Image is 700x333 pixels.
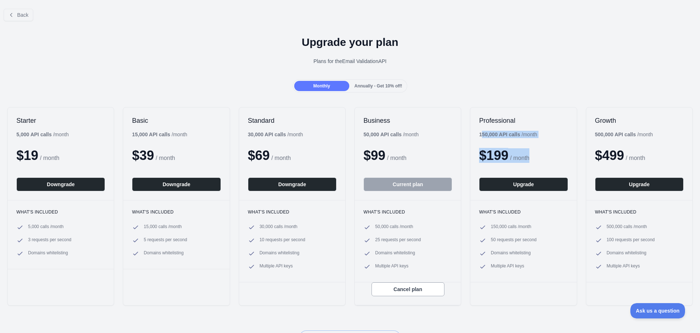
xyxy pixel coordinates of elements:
h2: Professional [479,116,568,125]
b: 50,000 API calls [363,132,402,137]
h2: Business [363,116,452,125]
b: 150,000 API calls [479,132,520,137]
b: 30,000 API calls [248,132,286,137]
h2: Standard [248,116,337,125]
div: / month [363,131,419,138]
div: / month [479,131,537,138]
iframe: Toggle Customer Support [630,303,685,318]
div: / month [248,131,303,138]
